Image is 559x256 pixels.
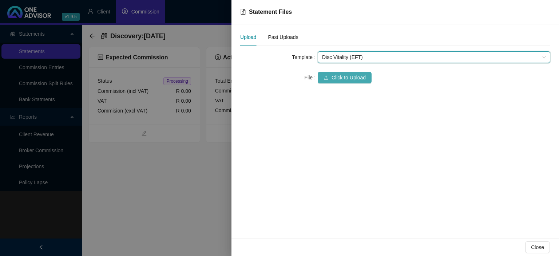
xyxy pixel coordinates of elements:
span: Click to Upload [332,74,366,82]
div: Upload [240,33,256,41]
span: Statement Files [249,9,292,15]
label: Template [292,51,318,63]
button: Close [525,241,550,253]
button: uploadClick to Upload [318,72,372,83]
div: Past Uploads [268,33,298,41]
label: File [305,72,318,83]
span: Disc Vitality (EFT) [322,52,546,63]
span: Close [531,243,544,251]
span: upload [324,75,329,80]
span: file-excel [240,9,246,15]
